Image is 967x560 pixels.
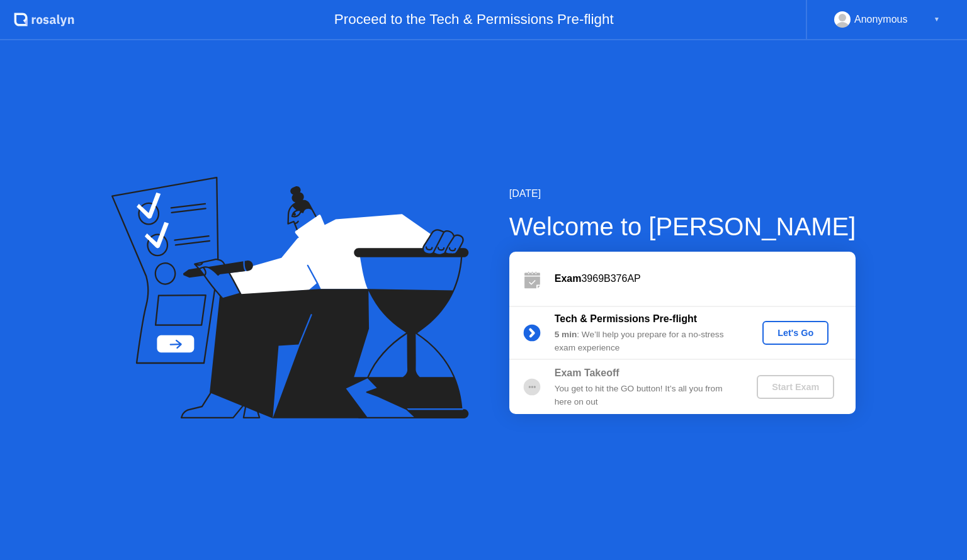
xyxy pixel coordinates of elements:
div: Start Exam [762,382,829,392]
div: Welcome to [PERSON_NAME] [509,208,856,245]
div: Let's Go [767,328,823,338]
button: Let's Go [762,321,828,345]
b: Exam [555,273,582,284]
b: Tech & Permissions Pre-flight [555,313,697,324]
div: [DATE] [509,186,856,201]
div: : We’ll help you prepare for a no-stress exam experience [555,328,736,354]
b: Exam Takeoff [555,367,619,378]
button: Start Exam [757,375,834,399]
div: You get to hit the GO button! It’s all you from here on out [555,383,736,408]
div: Anonymous [854,11,908,28]
div: ▼ [934,11,940,28]
b: 5 min [555,330,577,339]
div: 3969B376AP [555,271,856,286]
